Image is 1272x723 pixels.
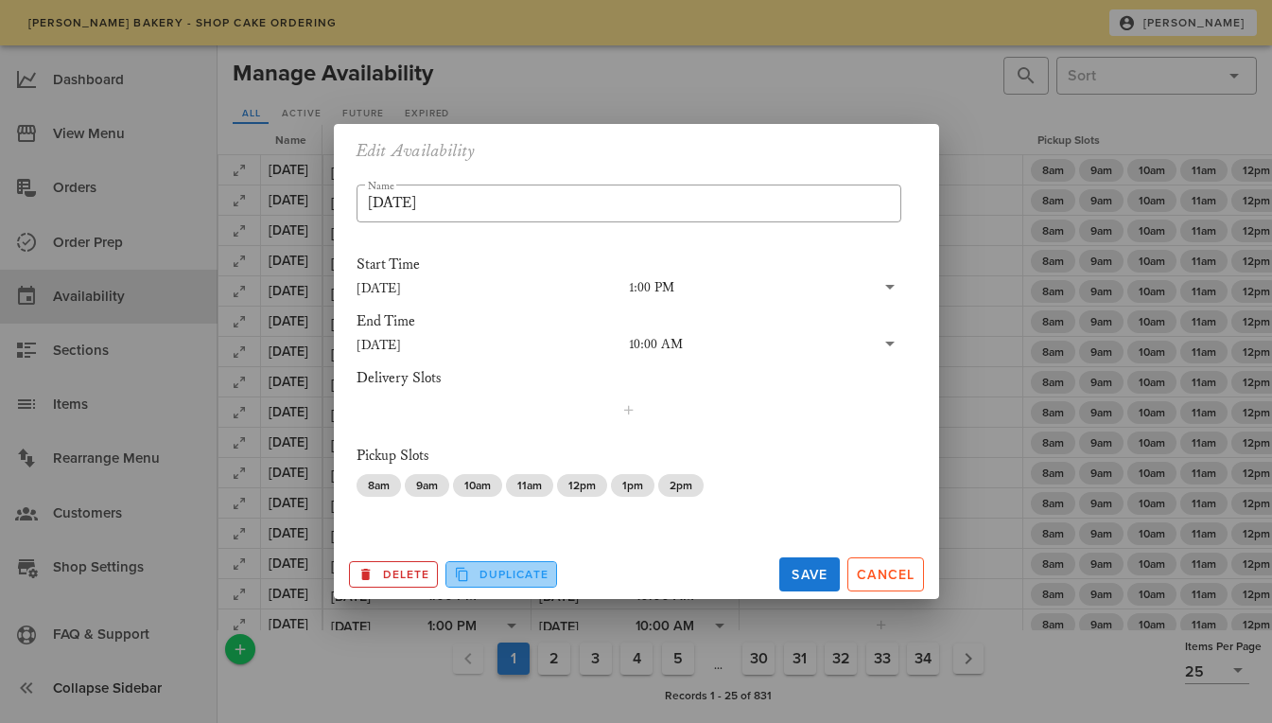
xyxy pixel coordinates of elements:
[622,474,643,497] span: 1pm
[454,566,549,583] span: Duplicate
[357,135,476,166] h2: Edit Availability
[357,446,901,467] div: Pickup Slots
[349,561,439,588] button: Archive this Record?
[568,474,596,497] span: 12pm
[368,179,394,193] label: Name
[517,474,542,497] span: 11am
[464,474,491,497] span: 10am
[357,311,901,332] div: End Time
[787,567,832,583] span: Save
[416,474,438,497] span: 9am
[629,275,901,300] div: 1:00 PM
[357,566,430,583] span: Delete
[445,561,557,588] button: Duplicate Record
[357,368,901,389] div: Delivery Slots
[670,474,692,497] span: 2pm
[629,279,674,296] div: 1:00 PM
[629,336,683,353] div: 10:00 AM
[779,557,840,591] button: Save
[847,557,924,591] button: Cancel
[629,332,901,357] div: 10:00 AM
[856,567,915,583] span: Cancel
[368,474,390,497] span: 8am
[357,255,901,275] div: Start Time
